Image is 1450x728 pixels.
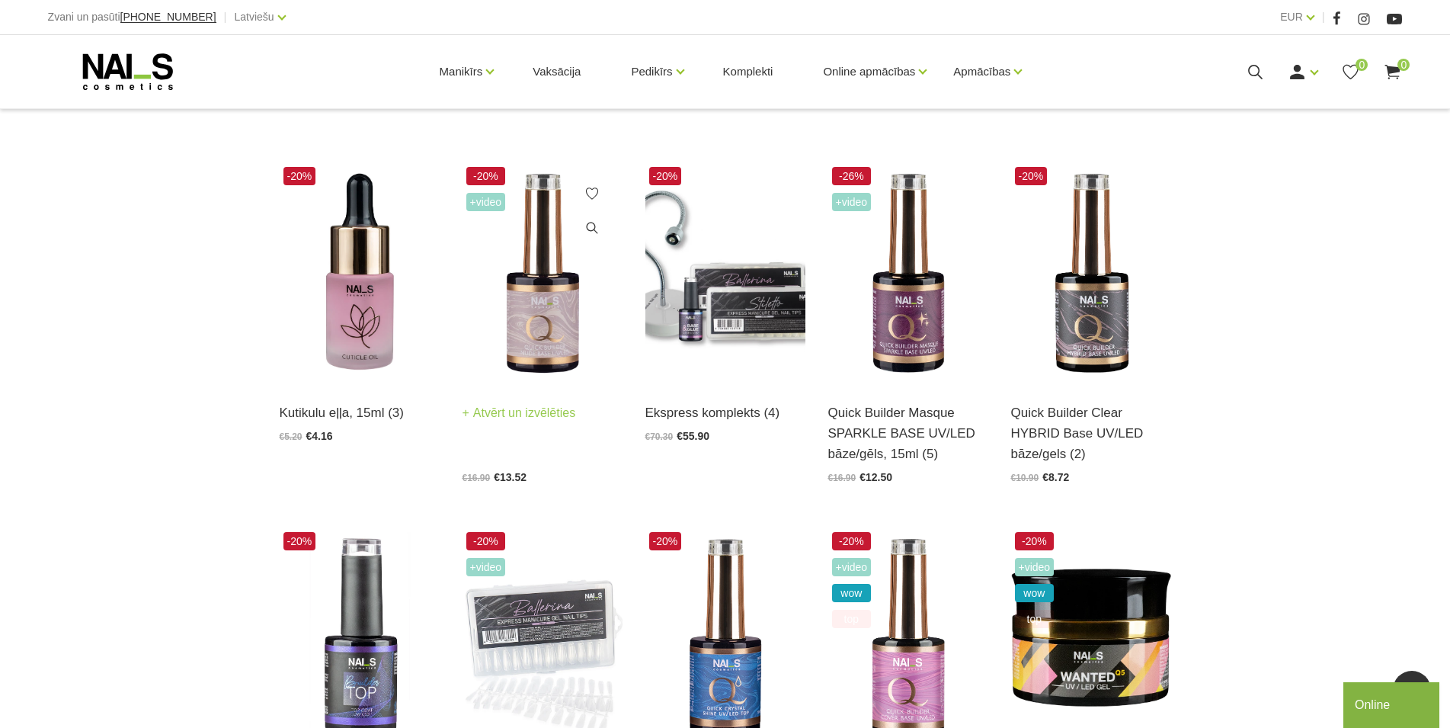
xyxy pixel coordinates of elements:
span: +Video [832,193,872,211]
span: +Video [1015,558,1055,576]
span: €10.90 [1011,473,1039,483]
a: Kutikulu eļļa, 15ml (3) [280,402,440,423]
span: 0 [1356,59,1368,71]
span: -20% [283,532,316,550]
a: Komplekti [711,35,786,108]
a: Apmācības [953,41,1010,102]
img: Lieliskas noturības kamuflējošā bāze/gels, kas ir saudzīga pret dabīgo nagu un nebojā naga plātni... [463,163,623,383]
span: €70.30 [645,431,674,442]
span: €16.90 [828,473,856,483]
span: -20% [649,532,682,550]
span: €4.16 [306,430,333,442]
span: €8.72 [1042,471,1069,483]
span: wow [1015,584,1055,602]
span: -20% [466,167,506,185]
span: €13.52 [494,471,527,483]
span: -26% [832,167,872,185]
span: top [832,610,872,628]
a: EUR [1280,8,1303,26]
img: Mitrinoša, mīkstinoša un aromātiska kutikulas eļļa. Bagāta ar nepieciešamo omega-3, 6 un 9, kā ar... [280,163,440,383]
img: Klientu iemīļotajai Rubber bāzei esam mainījuši nosaukumu uz Quick Builder Clear HYBRID Base UV/L... [1011,163,1171,383]
span: -20% [1015,532,1055,550]
a: Atvērt un izvēlēties [463,402,576,424]
span: -20% [283,167,316,185]
span: +Video [466,558,506,576]
a: Vaksācija [520,35,593,108]
img: Ekpress gēla tipši pieaudzēšanai 240 gab.Gēla nagu pieaudzēšana vēl nekad nav bijusi tik vienkārš... [645,163,805,383]
span: €16.90 [463,473,491,483]
span: +Video [832,558,872,576]
a: Quick Builder Masque SPARKLE BASE UV/LED bāze/gēls, 15ml (5) [828,402,988,465]
a: 0 [1383,63,1402,82]
span: | [1322,8,1325,27]
span: +Video [466,193,506,211]
iframe: chat widget [1343,679,1442,728]
a: [PHONE_NUMBER] [120,11,216,23]
span: 0 [1397,59,1410,71]
span: -20% [649,167,682,185]
a: Manikīrs [440,41,483,102]
div: Zvani un pasūti [48,8,216,27]
a: Ekspress komplekts (4) [645,402,805,423]
span: -20% [832,532,872,550]
span: €5.20 [280,431,302,442]
span: -20% [466,532,506,550]
img: Maskējoša, viegli mirdzoša bāze/gels. Unikāls produkts ar daudz izmantošanas iespējām: •Bāze gell... [828,163,988,383]
span: €12.50 [859,471,892,483]
a: 0 [1341,63,1360,82]
span: -20% [1015,167,1048,185]
a: Quick Builder Clear HYBRID Base UV/LED bāze/gels (2) [1011,402,1171,465]
span: top [1015,610,1055,628]
span: | [224,8,227,27]
a: Pedikīrs [631,41,672,102]
span: €55.90 [677,430,709,442]
a: Online apmācības [823,41,915,102]
a: Latviešu [234,8,274,26]
span: wow [832,584,872,602]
